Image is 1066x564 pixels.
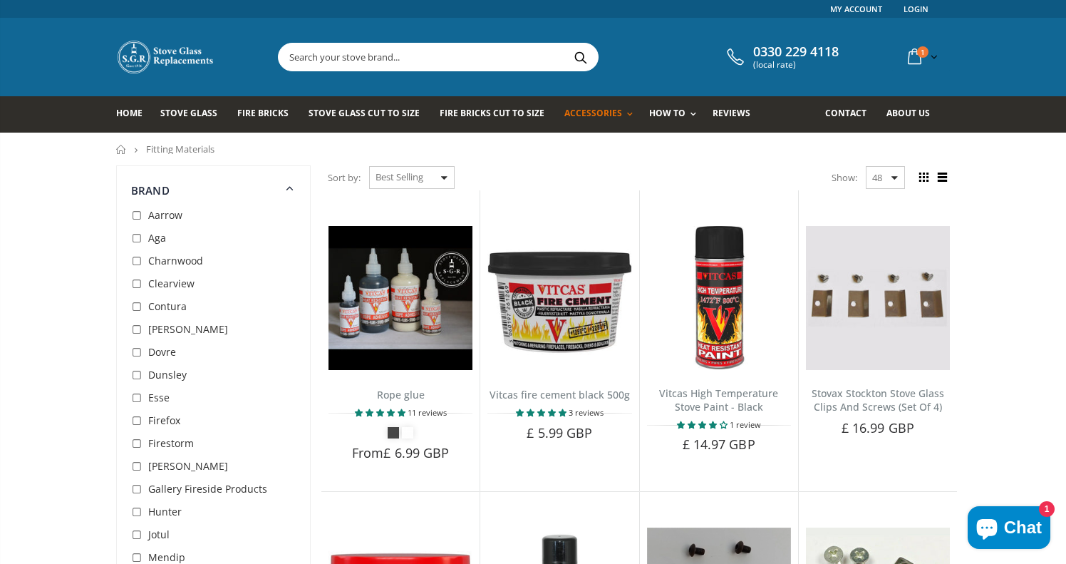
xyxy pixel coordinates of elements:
span: Home [116,107,143,119]
span: Charnwood [148,254,203,267]
span: Stove Glass Cut To Size [309,107,419,119]
button: Search [564,43,596,71]
a: Contact [825,96,877,133]
span: 1 [917,46,928,58]
span: £ 14.97 GBP [683,436,755,453]
span: 1 review [730,419,761,430]
span: List view [934,170,950,185]
span: Fitting Materials [146,143,214,155]
span: Aga [148,231,166,245]
a: Vitcas High Temperature Stove Paint - Black [659,386,778,414]
span: Hunter [148,505,182,518]
a: Stovax Stockton Stove Glass Clips And Screws (Set Of 4) [812,386,944,414]
span: Contura [148,299,187,313]
span: Fire Bricks [237,107,289,119]
span: £ 6.99 GBP [383,444,449,461]
span: £ 16.99 GBP [842,419,914,436]
a: Vitcas fire cement black 500g [490,388,630,401]
span: Reviews [713,107,750,119]
span: Fire Bricks Cut To Size [440,107,544,119]
span: [PERSON_NAME] [148,322,228,336]
span: Esse [148,391,170,404]
span: How To [649,107,685,119]
a: 0330 229 4118 (local rate) [723,44,839,70]
input: Search your stove brand... [279,43,757,71]
span: Contact [825,107,866,119]
span: Dunsley [148,368,187,381]
span: Stove Glass [160,107,217,119]
span: [PERSON_NAME] [148,459,228,473]
span: Jotul [148,528,170,541]
span: Firefox [148,414,180,427]
span: Brand [131,183,170,198]
span: About us [886,107,930,119]
span: Dovre [148,345,176,359]
span: 0330 229 4118 [753,44,839,60]
a: Stove Glass Cut To Size [309,96,430,133]
span: 4.82 stars [355,407,408,418]
img: Vitcas black fire cement 500g [487,226,631,370]
span: £ 5.99 GBP [527,424,592,441]
a: Stove Glass [160,96,228,133]
img: Vitcas black stove paint [647,226,791,370]
a: Home [116,145,127,154]
a: 1 [902,43,941,71]
a: Fire Bricks Cut To Size [440,96,555,133]
img: Vitcas stove glue [328,226,472,370]
span: (local rate) [753,60,839,70]
span: 3 reviews [569,407,604,418]
a: Rope glue [377,388,425,401]
span: 5.00 stars [516,407,569,418]
a: Reviews [713,96,761,133]
img: Stove Glass Replacement [116,39,216,75]
span: Grid view [916,170,931,185]
span: 11 reviews [408,407,447,418]
span: Sort by: [328,165,361,190]
span: Firestorm [148,436,194,450]
a: How To [649,96,703,133]
span: Clearview [148,277,195,290]
span: Aarrow [148,208,182,222]
span: 4.00 stars [677,419,730,430]
span: Accessories [564,107,622,119]
span: Show: [832,166,857,189]
a: Fire Bricks [237,96,299,133]
inbox-online-store-chat: Shopify online store chat [963,506,1055,553]
a: Home [116,96,153,133]
span: Gallery Fireside Products [148,482,267,496]
img: Set of 4 Stovax Stockton glass clips with screws [806,226,950,370]
span: From [352,444,449,461]
a: About us [886,96,941,133]
span: Mendip [148,550,185,564]
a: Accessories [564,96,640,133]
